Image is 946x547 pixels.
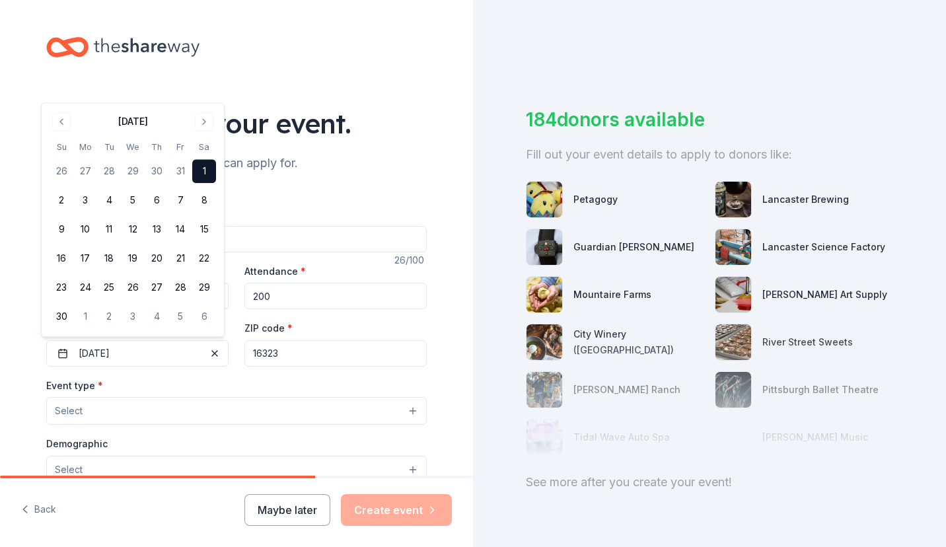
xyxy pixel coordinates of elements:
button: 26 [121,276,145,300]
div: Fill out your event details to apply to donors like: [526,144,893,165]
button: Go to previous month [52,112,71,131]
button: 8 [192,189,216,213]
div: [PERSON_NAME] Art Supply [762,287,887,303]
div: See more after you create your event! [526,472,893,493]
div: [DATE] [118,114,148,129]
button: 22 [192,247,216,271]
img: photo for Lancaster Brewing [715,182,751,217]
th: Saturday [192,140,216,154]
button: 4 [97,189,121,213]
button: 12 [121,218,145,242]
button: 25 [97,276,121,300]
button: 17 [73,247,97,271]
button: 13 [145,218,168,242]
button: Select [46,456,427,484]
button: Back [21,496,56,524]
label: ZIP code [244,322,293,335]
button: Go to next month [195,112,213,131]
div: 26 /100 [394,252,427,268]
div: Mountaire Farms [573,287,651,303]
button: 16 [50,247,73,271]
div: Lancaster Science Factory [762,239,885,255]
button: 9 [50,218,73,242]
span: Select [55,462,83,478]
button: 30 [145,160,168,184]
button: 29 [192,276,216,300]
button: 10 [73,218,97,242]
button: 7 [168,189,192,213]
button: 28 [168,276,192,300]
img: photo for Trekell Art Supply [715,277,751,312]
button: 18 [97,247,121,271]
button: 21 [168,247,192,271]
span: Select [55,403,83,419]
img: photo for Lancaster Science Factory [715,229,751,265]
th: Wednesday [121,140,145,154]
th: Monday [73,140,97,154]
img: photo for Petagogy [527,182,562,217]
th: Friday [168,140,192,154]
button: 27 [145,276,168,300]
button: 24 [73,276,97,300]
button: 2 [97,305,121,329]
button: 15 [192,218,216,242]
button: 26 [50,160,73,184]
th: Tuesday [97,140,121,154]
img: photo for Guardian Angel Device [527,229,562,265]
div: We'll find in-kind donations you can apply for. [46,153,427,174]
button: 28 [97,160,121,184]
button: 5 [168,305,192,329]
button: 6 [145,189,168,213]
button: 3 [73,189,97,213]
label: Event type [46,379,103,392]
div: Guardian [PERSON_NAME] [573,239,694,255]
div: Tell us about your event. [46,105,427,142]
button: 1 [192,160,216,184]
button: 20 [145,247,168,271]
label: Demographic [46,437,108,451]
label: Attendance [244,265,306,278]
button: Select [46,397,427,425]
button: 14 [168,218,192,242]
img: photo for Mountaire Farms [527,277,562,312]
th: Sunday [50,140,73,154]
input: Spring Fundraiser [46,226,427,252]
button: 1 [73,305,97,329]
button: 23 [50,276,73,300]
th: Thursday [145,140,168,154]
button: Maybe later [244,494,330,526]
button: 31 [168,160,192,184]
button: 3 [121,305,145,329]
button: 11 [97,218,121,242]
div: 184 donors available [526,106,893,133]
button: 2 [50,189,73,213]
input: 20 [244,283,427,309]
button: 4 [145,305,168,329]
div: Petagogy [573,192,618,207]
input: 12345 (U.S. only) [244,340,427,367]
div: Lancaster Brewing [762,192,849,207]
button: [DATE] [46,340,229,367]
button: 27 [73,160,97,184]
button: 6 [192,305,216,329]
button: 5 [121,189,145,213]
button: 19 [121,247,145,271]
button: 30 [50,305,73,329]
button: 29 [121,160,145,184]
